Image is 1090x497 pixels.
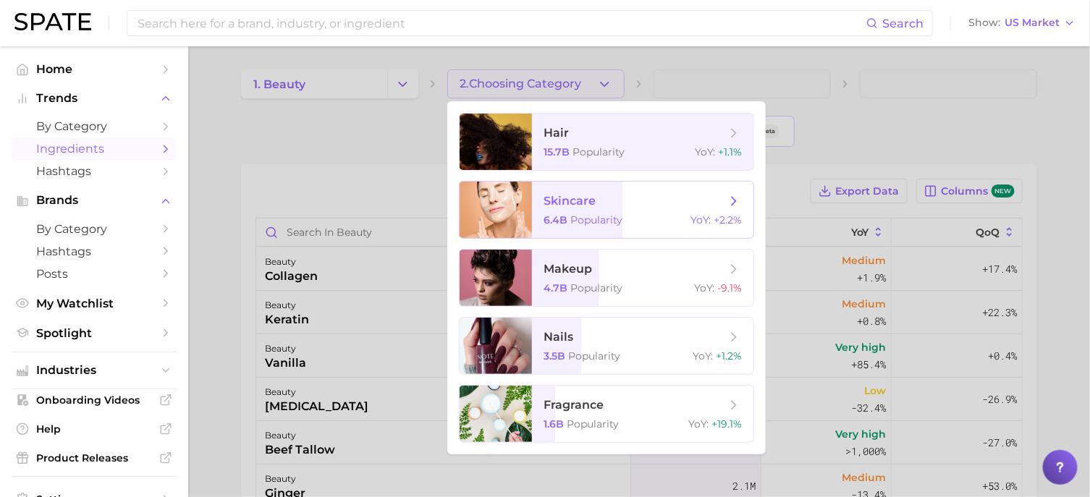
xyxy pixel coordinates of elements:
span: Show [968,19,1000,27]
span: Industries [36,364,152,377]
a: Product Releases [12,447,177,469]
a: Onboarding Videos [12,389,177,411]
span: My Watchlist [36,297,152,310]
span: +1.2% [716,349,742,362]
span: -9.1% [717,281,742,294]
a: by Category [12,115,177,137]
span: Trends [36,92,152,105]
span: 3.5b [544,349,565,362]
span: YoY : [688,417,709,430]
span: Spotlight [36,326,152,340]
span: Popularity [568,349,620,362]
span: Popularity [570,213,622,226]
span: by Category [36,222,152,236]
span: 15.7b [544,145,570,158]
a: Hashtags [12,240,177,263]
a: Home [12,58,177,80]
ul: 2.Choosing Category [447,101,766,454]
span: 1.6b [544,417,564,430]
span: YoY : [693,349,713,362]
span: Help [36,422,152,436]
a: Spotlight [12,322,177,344]
span: +1.1% [718,145,742,158]
span: nails [544,330,573,344]
span: Hashtags [36,245,152,258]
span: US Market [1005,19,1060,27]
a: My Watchlist [12,292,177,315]
span: 6.4b [544,213,567,226]
span: 4.7b [544,281,567,294]
span: Popularity [573,145,625,158]
span: Brands [36,194,152,207]
span: makeup [544,262,592,276]
span: fragrance [544,398,604,412]
a: by Category [12,218,177,240]
span: Onboarding Videos [36,394,152,407]
button: Industries [12,360,177,381]
span: Posts [36,267,152,281]
a: Ingredients [12,137,177,160]
button: ShowUS Market [965,14,1079,33]
span: Hashtags [36,164,152,178]
span: Ingredients [36,142,152,156]
span: Home [36,62,152,76]
a: Hashtags [12,160,177,182]
span: +19.1% [711,417,742,430]
span: Popularity [567,417,619,430]
input: Search here for a brand, industry, or ingredient [136,11,866,35]
span: Popularity [570,281,622,294]
button: Brands [12,190,177,211]
span: by Category [36,119,152,133]
span: YoY : [690,213,711,226]
span: hair [544,126,569,140]
span: +2.2% [714,213,742,226]
span: Search [882,17,924,30]
a: Posts [12,263,177,285]
img: SPATE [14,13,91,30]
span: YoY : [694,281,714,294]
a: Help [12,418,177,440]
button: Trends [12,88,177,109]
span: Product Releases [36,451,152,464]
span: YoY : [695,145,715,158]
span: skincare [544,194,596,208]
